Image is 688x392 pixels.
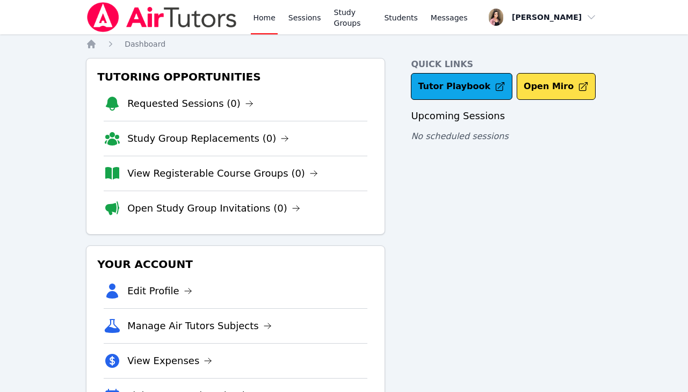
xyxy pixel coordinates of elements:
a: Tutor Playbook [411,73,512,100]
nav: Breadcrumb [86,39,602,49]
img: Air Tutors [86,2,238,32]
h3: Tutoring Opportunities [95,67,376,86]
a: Manage Air Tutors Subjects [127,318,272,333]
span: No scheduled sessions [411,131,508,141]
a: Study Group Replacements (0) [127,131,289,146]
span: Messages [431,12,468,23]
h3: Upcoming Sessions [411,108,602,124]
a: Edit Profile [127,284,192,299]
h4: Quick Links [411,58,602,71]
button: Open Miro [517,73,596,100]
a: Dashboard [125,39,165,49]
h3: Your Account [95,255,376,274]
span: Dashboard [125,40,165,48]
a: Requested Sessions (0) [127,96,254,111]
a: View Expenses [127,353,212,368]
a: View Registerable Course Groups (0) [127,166,318,181]
a: Open Study Group Invitations (0) [127,201,300,216]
